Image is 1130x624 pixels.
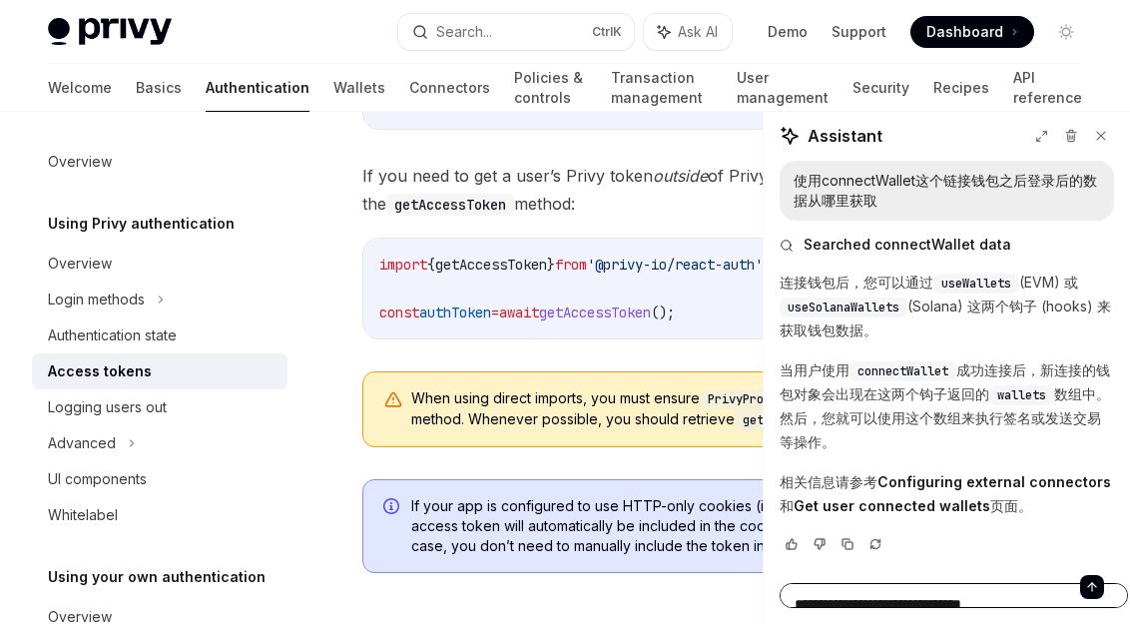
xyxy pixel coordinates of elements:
a: Security [852,64,909,112]
button: Toggle dark mode [1050,16,1082,48]
span: import [379,256,427,274]
span: Ctrl K [592,24,622,40]
div: Whitelabel [48,503,118,527]
a: UI components [32,461,287,497]
span: Dashboard [926,22,1003,42]
a: Authentication [206,64,309,112]
span: await [499,304,539,321]
img: light logo [48,18,172,46]
a: Support [832,22,886,42]
span: connectWallet [857,363,948,379]
h5: Using your own authentication [48,565,266,589]
a: Basics [136,64,182,112]
span: If your app is configured to use HTTP-only cookies (instead of the default local storage), the ac... [411,496,1073,556]
span: Ask AI [678,22,718,42]
a: Authentication state [32,317,287,353]
span: useSolanaWallets [788,300,899,315]
code: PrivyProvider [700,389,807,409]
a: Transaction management [611,64,713,112]
div: Overview [48,150,112,174]
span: Searched connectWallet data [804,235,1011,255]
a: Connectors [409,64,490,112]
a: Overview [32,144,287,180]
span: When using direct imports, you must ensure has rendered before invoking the method. Whenever poss... [411,388,1073,430]
span: getAccessToken [435,256,547,274]
div: Authentication state [48,323,177,347]
p: 当用户使用 成功连接后，新连接的钱包对象会出现在这两个钩子返回的 数组中。然后，您就可以使用这个数组来执行签名或发送交易等操作。 [780,358,1114,454]
h5: Using Privy authentication [48,212,235,236]
strong: Configuring external connectors [877,473,1111,490]
button: Ask AI [644,14,732,50]
span: authToken [419,304,491,321]
a: Policies & controls [514,64,587,112]
svg: Warning [383,390,403,410]
div: 使用connectWallet这个链接钱包之后登录后的数据从哪里获取 [794,171,1100,211]
a: Wallets [333,64,385,112]
span: '@privy-io/react-auth' [587,256,763,274]
a: Access tokens [32,353,287,389]
span: (); [651,304,675,321]
span: Assistant [808,124,882,148]
span: const [379,304,419,321]
div: Logging users out [48,395,167,419]
div: Search... [436,20,492,44]
a: Whitelabel [32,497,287,533]
span: { [427,256,435,274]
div: Overview [48,252,112,276]
span: from [555,256,587,274]
code: getAccessToken [735,410,848,430]
span: useWallets [941,276,1011,292]
button: Send message [1080,575,1104,599]
p: 相关信息请参考 和 页面。 [780,470,1114,518]
strong: Get user connected wallets [794,497,990,514]
a: Logging users out [32,389,287,425]
a: Dashboard [910,16,1034,48]
div: Advanced [48,431,116,455]
em: outside [653,166,708,186]
button: Searched connectWallet data [780,235,1114,255]
a: Welcome [48,64,112,112]
a: Demo [768,22,808,42]
span: } [547,256,555,274]
svg: Info [383,498,403,518]
span: If you need to get a user’s Privy token of Privy’s React context, you can directly import the met... [362,162,1094,218]
a: Overview [32,246,287,282]
a: Recipes [933,64,989,112]
button: Search...CtrlK [398,14,635,50]
p: 连接钱包后，您可以通过 (EVM) 或 (Solana) 这两个钩子 (hooks) 来获取钱包数据。 [780,271,1114,342]
span: = [491,304,499,321]
code: getAccessToken [386,194,514,216]
div: UI components [48,467,147,491]
span: wallets [997,387,1046,403]
a: User management [737,64,829,112]
a: API reference [1013,64,1082,112]
div: Access tokens [48,359,152,383]
span: getAccessToken [539,304,651,321]
div: Login methods [48,288,145,312]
